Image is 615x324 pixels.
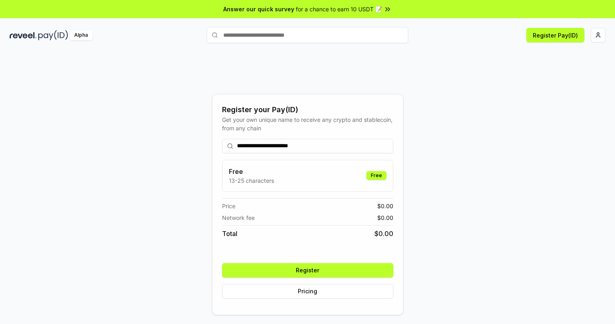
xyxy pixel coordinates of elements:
[10,30,37,40] img: reveel_dark
[229,167,274,176] h3: Free
[377,202,393,210] span: $ 0.00
[296,5,382,13] span: for a chance to earn 10 USDT 📝
[526,28,584,42] button: Register Pay(ID)
[222,213,255,222] span: Network fee
[222,115,393,132] div: Get your own unique name to receive any crypto and stablecoin, from any chain
[374,229,393,238] span: $ 0.00
[222,263,393,278] button: Register
[377,213,393,222] span: $ 0.00
[38,30,68,40] img: pay_id
[366,171,386,180] div: Free
[70,30,92,40] div: Alpha
[229,176,274,185] p: 13-25 characters
[222,229,237,238] span: Total
[223,5,294,13] span: Answer our quick survey
[222,104,393,115] div: Register your Pay(ID)
[222,284,393,299] button: Pricing
[222,202,235,210] span: Price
